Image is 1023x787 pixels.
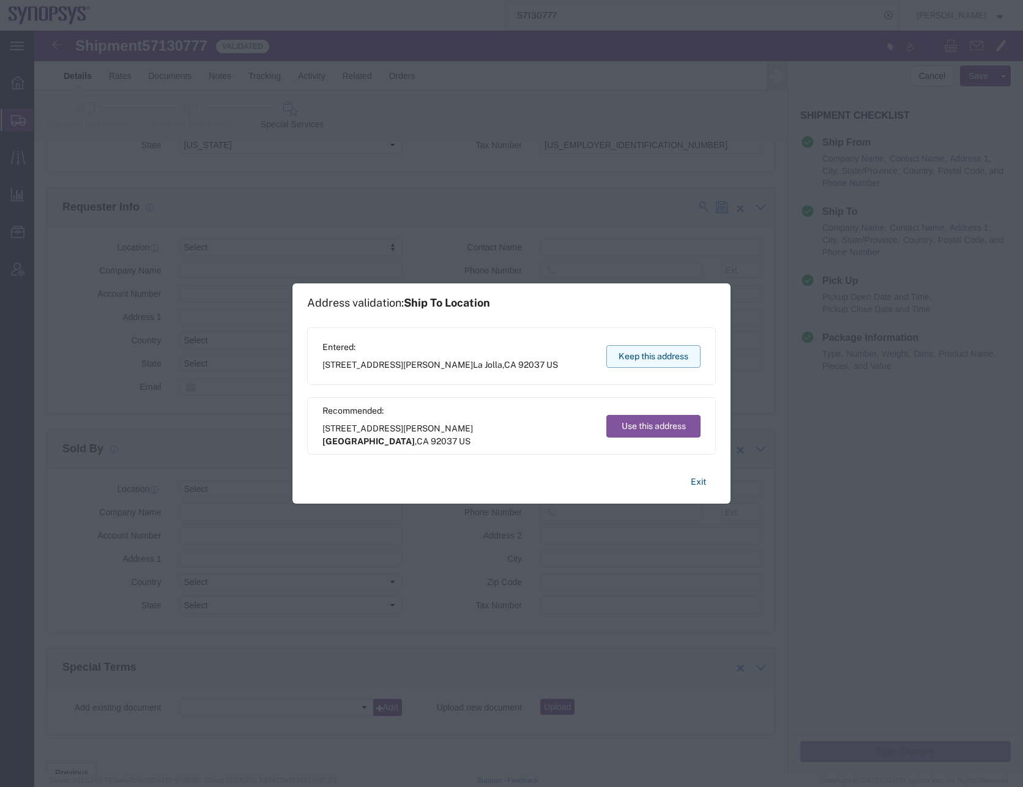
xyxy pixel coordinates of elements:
h1: Address validation: [307,296,490,310]
span: [STREET_ADDRESS][PERSON_NAME] , [322,422,595,448]
span: [STREET_ADDRESS][PERSON_NAME] , [322,359,558,371]
span: 92037 [518,360,545,370]
span: Entered: [322,341,558,354]
span: CA [504,360,516,370]
span: US [546,360,558,370]
span: La Jolla [473,360,502,370]
button: Use this address [606,415,701,438]
span: Recommended: [322,405,595,417]
span: CA [417,436,429,446]
button: Keep this address [606,345,701,368]
span: US [459,436,471,446]
span: 92037 [431,436,457,446]
button: Exit [681,471,716,493]
span: [GEOGRAPHIC_DATA] [322,436,415,446]
span: Ship To Location [404,296,490,309]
